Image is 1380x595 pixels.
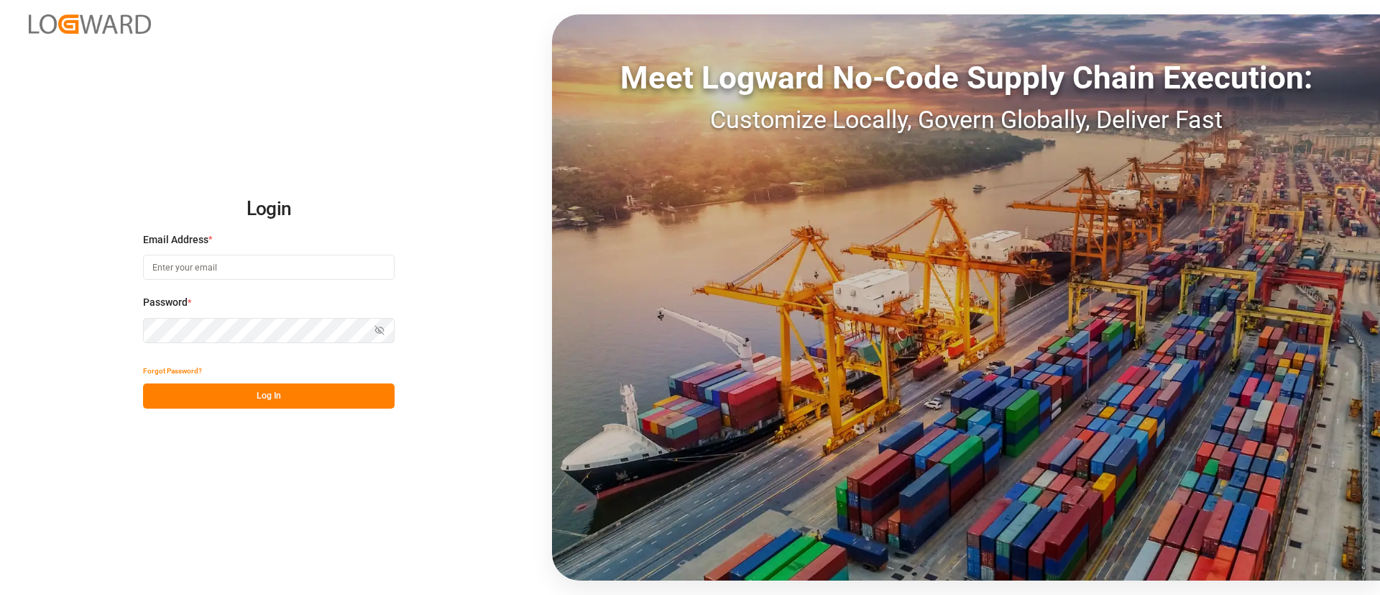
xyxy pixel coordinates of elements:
[143,295,188,310] span: Password
[552,54,1380,101] div: Meet Logward No-Code Supply Chain Execution:
[29,14,151,34] img: Logward_new_orange.png
[143,232,208,247] span: Email Address
[143,255,395,280] input: Enter your email
[143,186,395,232] h2: Login
[552,101,1380,138] div: Customize Locally, Govern Globally, Deliver Fast
[143,358,202,383] button: Forgot Password?
[143,383,395,409] button: Log In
